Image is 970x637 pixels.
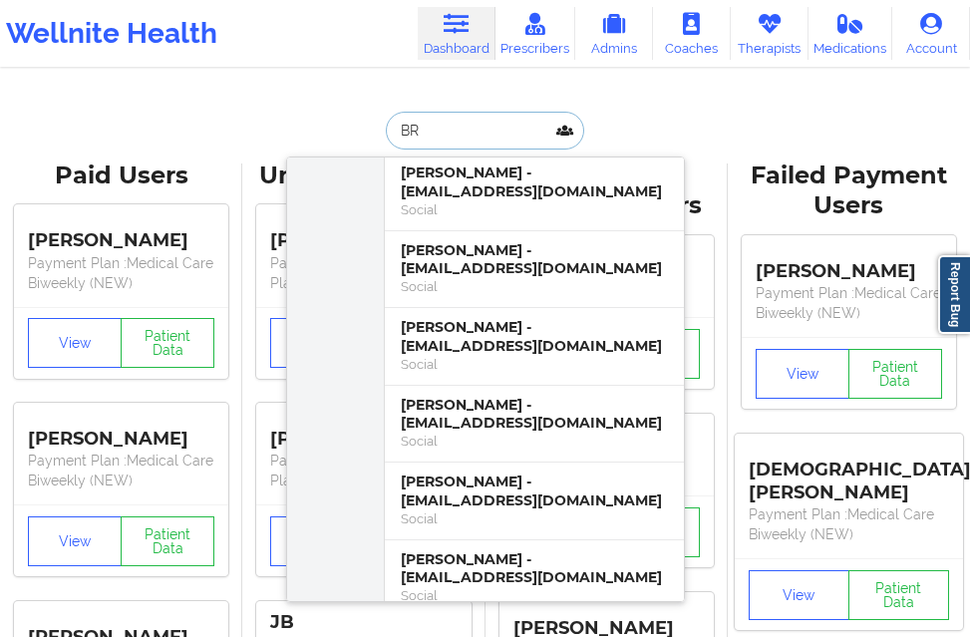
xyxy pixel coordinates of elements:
div: [PERSON_NAME] - [EMAIL_ADDRESS][DOMAIN_NAME] [401,318,668,355]
button: Patient Data [848,349,942,399]
div: [PERSON_NAME] - [EMAIL_ADDRESS][DOMAIN_NAME] [401,473,668,509]
p: Payment Plan : Medical Care Biweekly (NEW) [749,504,949,544]
button: View [270,516,364,566]
div: [PERSON_NAME] [28,413,214,451]
div: [DEMOGRAPHIC_DATA][PERSON_NAME] [749,444,949,504]
button: View [756,349,849,399]
div: JB [270,611,457,634]
div: [PERSON_NAME] [270,413,457,451]
button: View [28,516,122,566]
div: [PERSON_NAME] - [EMAIL_ADDRESS][DOMAIN_NAME] [401,550,668,587]
a: Account [892,7,970,60]
button: Patient Data [121,516,214,566]
button: View [270,318,364,368]
div: Social [401,356,668,373]
a: Dashboard [418,7,495,60]
div: [PERSON_NAME] - [EMAIL_ADDRESS][DOMAIN_NAME] [401,396,668,433]
a: Therapists [731,7,808,60]
button: View [28,318,122,368]
a: Coaches [653,7,731,60]
div: Social [401,433,668,450]
a: Admins [575,7,653,60]
div: Social [401,201,668,218]
div: Failed Payment Users [742,160,956,222]
div: [PERSON_NAME] [28,215,214,253]
p: Payment Plan : Unmatched Plan [270,451,457,490]
div: [PERSON_NAME] [270,215,457,253]
div: [PERSON_NAME] - [EMAIL_ADDRESS][DOMAIN_NAME] [401,241,668,278]
button: View [749,570,849,620]
div: [PERSON_NAME] - [EMAIL_ADDRESS][DOMAIN_NAME] [401,163,668,200]
div: Social [401,587,668,604]
div: Paid Users [14,160,228,191]
a: Report Bug [938,255,970,334]
p: Payment Plan : Unmatched Plan [270,253,457,293]
p: Payment Plan : Medical Care Biweekly (NEW) [756,283,942,323]
button: Patient Data [848,570,949,620]
div: Unverified Users [256,160,471,191]
a: Prescribers [495,7,575,60]
button: Patient Data [121,318,214,368]
div: [PERSON_NAME] [756,245,942,283]
div: Social [401,278,668,295]
p: Payment Plan : Medical Care Biweekly (NEW) [28,253,214,293]
p: Payment Plan : Medical Care Biweekly (NEW) [28,451,214,490]
div: Social [401,510,668,527]
a: Medications [808,7,892,60]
